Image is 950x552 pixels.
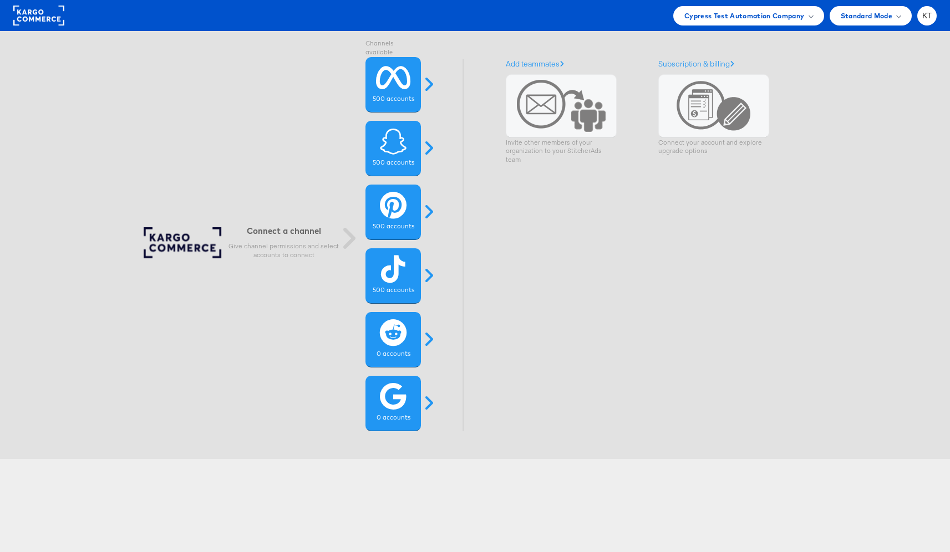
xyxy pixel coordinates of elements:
[377,350,410,359] label: 0 accounts
[373,95,414,104] label: 500 accounts
[365,39,421,57] label: Channels available
[658,138,769,156] p: Connect your account and explore upgrade options
[841,10,892,22] span: Standard Mode
[922,12,932,19] span: KT
[373,222,414,231] label: 500 accounts
[684,10,805,22] span: Cypress Test Automation Company
[377,413,410,422] label: 0 accounts
[228,226,339,236] h6: Connect a channel
[373,159,414,167] label: 500 accounts
[658,59,734,69] a: Subscription & billing
[228,242,339,259] p: Give channel permissions and select accounts to connect
[506,138,617,164] p: Invite other members of your organization to your StitcherAds team
[506,59,564,69] a: Add teammates
[373,286,414,295] label: 500 accounts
